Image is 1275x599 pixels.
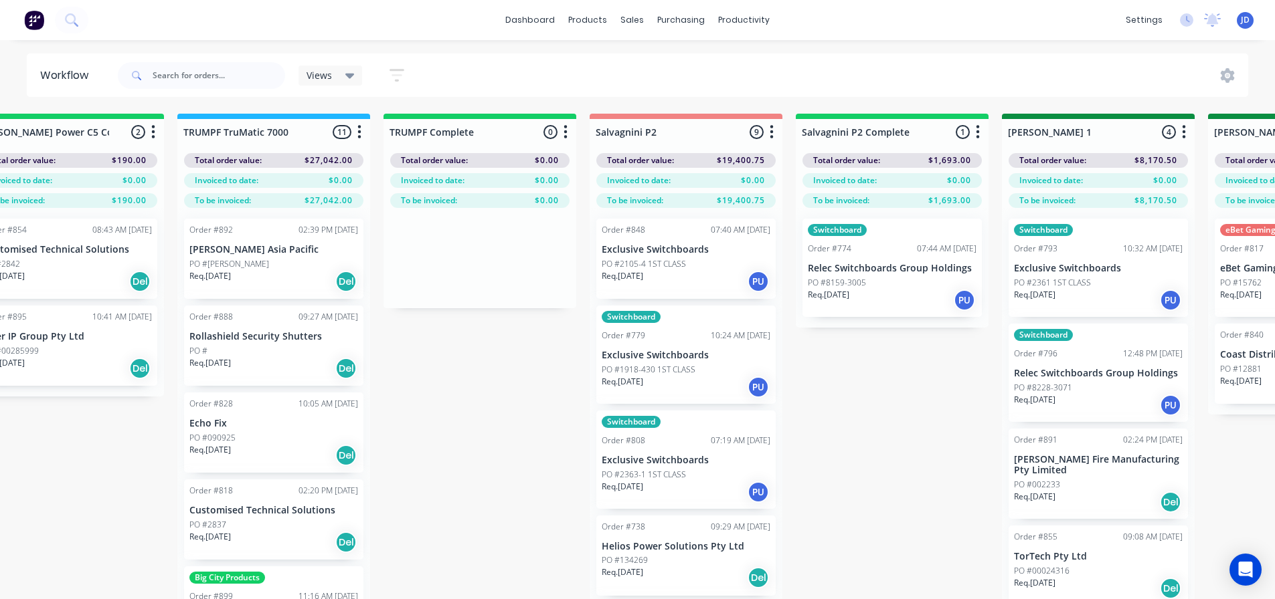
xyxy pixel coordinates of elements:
div: Switchboard [808,224,867,236]
div: SwitchboardOrder #79612:48 PM [DATE]Relec Switchboards Group HoldingsPO #8228-3071Req.[DATE]PU [1009,324,1188,422]
span: Total order value: [813,154,880,166]
p: Helios Power Solutions Pty Ltd [602,541,770,552]
p: PO #2105-4 1ST CLASS [602,258,686,270]
p: PO #090925 [189,432,236,444]
p: Relec Switchboards Group Holdings [1014,368,1183,379]
div: Del [335,271,357,292]
p: PO #002233 [1014,479,1060,491]
span: To be invoiced: [607,195,663,207]
div: PU [1160,289,1181,311]
div: purchasing [651,10,711,30]
div: Order #796 [1014,348,1057,360]
p: PO #12881 [1220,363,1262,375]
p: PO #1918-430 1ST CLASS [602,364,695,376]
div: Order #73809:29 AM [DATE]Helios Power Solutions Pty LtdPO #134269Req.[DATE]Del [596,515,776,596]
div: 09:08 AM [DATE] [1123,531,1183,543]
p: PO #00024316 [1014,565,1070,577]
div: SwitchboardOrder #77407:44 AM [DATE]Relec Switchboards Group HoldingsPO #8159-3005Req.[DATE]PU [802,219,982,317]
input: Search for orders... [153,62,285,89]
div: Order #828 [189,398,233,410]
p: Req. [DATE] [189,357,231,369]
p: Req. [DATE] [808,289,849,301]
div: Order #891 [1014,434,1057,446]
div: Del [335,445,357,466]
p: Req. [DATE] [1220,289,1262,301]
div: Order #855 [1014,531,1057,543]
div: Del [748,567,769,588]
p: [PERSON_NAME] Asia Pacific [189,244,358,255]
div: Order #774 [808,243,851,255]
div: 07:40 AM [DATE] [711,224,770,236]
div: Order #82810:05 AM [DATE]Echo FixPO #090925Req.[DATE]Del [184,392,363,473]
div: 10:32 AM [DATE] [1123,243,1183,255]
div: Open Intercom Messenger [1229,554,1262,586]
p: Req. [DATE] [602,376,643,388]
p: TorTech Pty Ltd [1014,551,1183,562]
div: 09:29 AM [DATE] [711,521,770,533]
span: $0.00 [535,154,559,166]
img: Factory [24,10,44,30]
span: To be invoiced: [401,195,457,207]
p: Req. [DATE] [1220,375,1262,387]
span: $0.00 [947,174,971,187]
div: Switchboard [1014,224,1073,236]
span: $27,042.00 [305,154,353,166]
p: Req. [DATE] [189,270,231,282]
div: 08:43 AM [DATE] [92,224,152,236]
span: Total order value: [1019,154,1086,166]
p: PO #[PERSON_NAME] [189,258,269,270]
div: PU [1160,394,1181,416]
span: $8,170.50 [1134,154,1177,166]
span: Invoiced to date: [195,174,258,187]
p: [PERSON_NAME] Fire Manufacturing Pty Limited [1014,454,1183,477]
p: Exclusive Switchboards [602,244,770,255]
div: Order #817 [1220,243,1264,255]
div: productivity [711,10,776,30]
span: $190.00 [112,195,147,207]
span: Invoiced to date: [607,174,671,187]
p: Req. [DATE] [602,270,643,282]
p: PO #2363-1 1ST CLASS [602,469,686,481]
span: $0.00 [329,174,353,187]
div: 10:24 AM [DATE] [711,330,770,342]
div: Del [1160,491,1181,513]
span: To be invoiced: [1019,195,1076,207]
p: Exclusive Switchboards [1014,263,1183,274]
div: Big City Products [189,572,265,584]
div: Order #848 [602,224,645,236]
div: Order #779 [602,330,645,342]
p: PO #15762 [1220,277,1262,289]
div: 02:24 PM [DATE] [1123,434,1183,446]
p: Exclusive Switchboards [602,455,770,466]
div: Order #892 [189,224,233,236]
span: Total order value: [607,154,674,166]
span: $0.00 [535,195,559,207]
p: Rollashield Security Shutters [189,331,358,342]
div: 12:48 PM [DATE] [1123,348,1183,360]
p: Customised Technical Solutions [189,505,358,516]
span: Total order value: [195,154,262,166]
span: $19,400.75 [717,195,765,207]
div: SwitchboardOrder #77910:24 AM [DATE]Exclusive SwitchboardsPO #1918-430 1ST CLASSReq.[DATE]PU [596,306,776,404]
a: dashboard [499,10,562,30]
span: $27,042.00 [305,195,353,207]
p: Req. [DATE] [602,481,643,493]
div: SwitchboardOrder #79310:32 AM [DATE]Exclusive SwitchboardsPO #2361 1ST CLASSReq.[DATE]PU [1009,219,1188,317]
div: Switchboard [602,311,661,323]
div: Order #808 [602,435,645,447]
div: 02:39 PM [DATE] [299,224,358,236]
p: Exclusive Switchboards [602,350,770,361]
div: Workflow [40,68,95,84]
div: Order #738 [602,521,645,533]
div: Del [335,531,357,553]
span: Invoiced to date: [401,174,464,187]
span: Views [307,68,332,82]
span: $19,400.75 [717,154,765,166]
div: Order #840 [1220,329,1264,341]
div: products [562,10,614,30]
p: Req. [DATE] [189,531,231,543]
span: $0.00 [122,174,147,187]
div: 07:19 AM [DATE] [711,435,770,447]
div: PU [954,289,975,311]
span: Total order value: [401,154,468,166]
